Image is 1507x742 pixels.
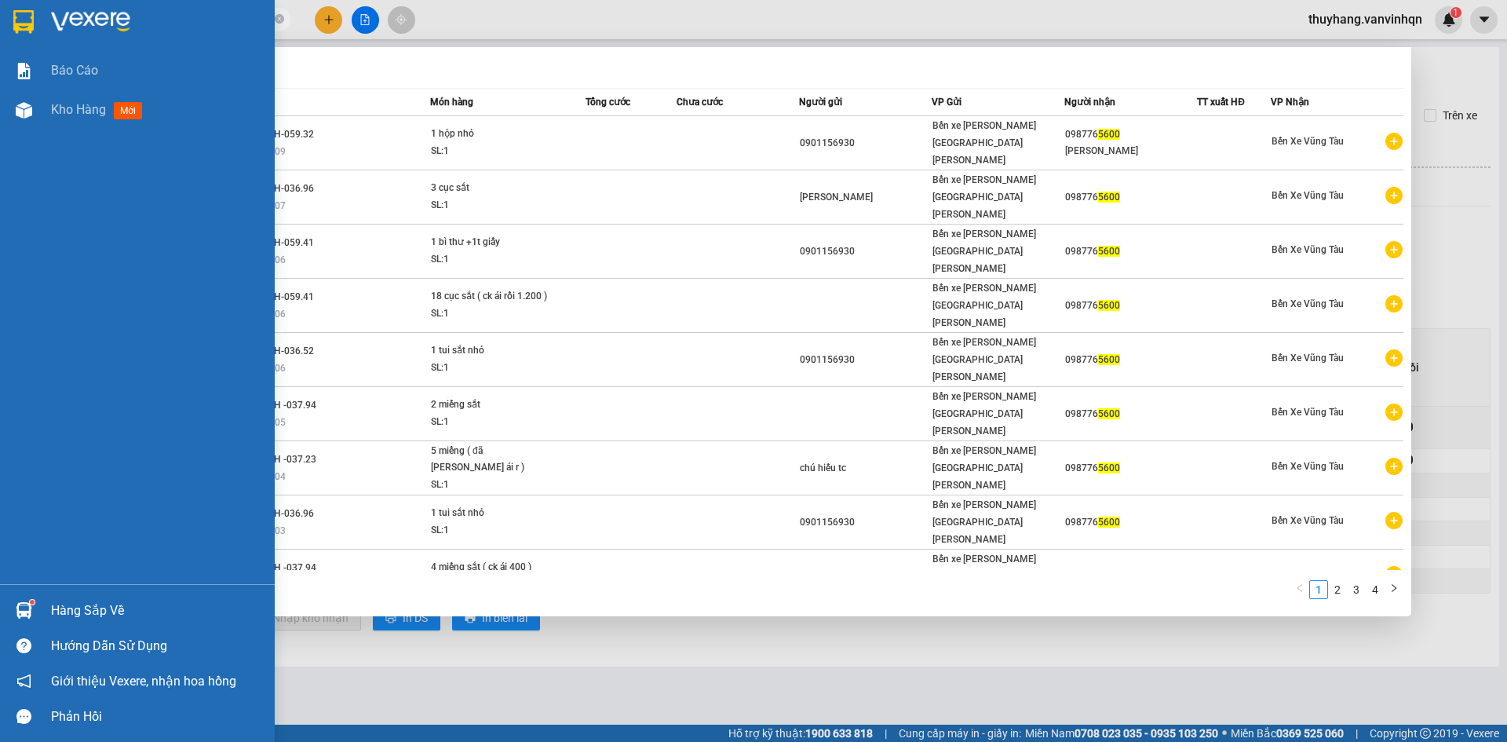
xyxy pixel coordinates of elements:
[1385,404,1403,421] span: plus-circle
[1366,580,1385,599] li: 4
[431,505,549,522] div: 1 tui sắt nhỏ
[1098,517,1120,528] span: 5600
[1064,97,1115,108] span: Người nhận
[431,522,549,539] div: SL: 1
[1271,97,1309,108] span: VP Nhận
[1290,580,1309,599] button: left
[51,60,98,80] span: Báo cáo
[800,568,931,585] div: chú hiếu tc
[1385,241,1403,258] span: plus-circle
[1272,298,1344,309] span: Bến Xe Vũng Tàu
[800,352,931,368] div: 0901156930
[275,14,284,24] span: close-circle
[1385,458,1403,475] span: plus-circle
[1309,580,1328,599] li: 1
[1272,461,1344,472] span: Bến Xe Vũng Tàu
[932,228,1036,274] span: Bến xe [PERSON_NAME][GEOGRAPHIC_DATA][PERSON_NAME]
[1385,349,1403,367] span: plus-circle
[431,251,549,269] div: SL: 1
[1272,136,1344,147] span: Bến Xe Vũng Tàu
[1065,406,1196,422] div: 098776
[1385,580,1403,599] button: right
[16,638,31,653] span: question-circle
[1065,126,1196,143] div: 098776
[1385,512,1403,529] span: plus-circle
[16,709,31,724] span: message
[431,559,549,576] div: 4 miếng sắt ( ck ái 400 )
[1065,243,1196,260] div: 098776
[431,180,549,197] div: 3 cục sắt
[16,674,31,689] span: notification
[431,305,549,323] div: SL: 1
[586,97,630,108] span: Tổng cước
[51,671,236,691] span: Giới thiệu Vexere, nhận hoa hồng
[1385,580,1403,599] li: Next Page
[1065,352,1196,368] div: 098776
[1385,295,1403,313] span: plus-circle
[1389,583,1399,593] span: right
[1065,460,1196,477] div: 098776
[1065,568,1196,585] div: 098776
[431,234,549,251] div: 1 bì thư +1t giấy
[431,414,549,431] div: SL: 1
[1290,580,1309,599] li: Previous Page
[1098,462,1120,473] span: 5600
[1329,581,1346,598] a: 2
[1098,408,1120,419] span: 5600
[51,102,106,117] span: Kho hàng
[1098,246,1120,257] span: 5600
[1272,407,1344,418] span: Bến Xe Vũng Tàu
[16,102,32,119] img: warehouse-icon
[1098,192,1120,203] span: 5600
[431,143,549,160] div: SL: 1
[1098,300,1120,311] span: 5600
[1065,514,1196,531] div: 098776
[431,360,549,377] div: SL: 1
[932,283,1036,328] span: Bến xe [PERSON_NAME][GEOGRAPHIC_DATA][PERSON_NAME]
[1272,244,1344,255] span: Bến Xe Vũng Tàu
[51,634,263,658] div: Hướng dẫn sử dụng
[51,705,263,729] div: Phản hồi
[800,189,931,206] div: [PERSON_NAME]
[1385,133,1403,150] span: plus-circle
[932,391,1036,437] span: Bến xe [PERSON_NAME][GEOGRAPHIC_DATA][PERSON_NAME]
[1098,354,1120,365] span: 5600
[13,10,34,34] img: logo-vxr
[431,477,549,494] div: SL: 1
[1367,581,1384,598] a: 4
[932,337,1036,382] span: Bến xe [PERSON_NAME][GEOGRAPHIC_DATA][PERSON_NAME]
[1065,298,1196,314] div: 098776
[431,288,549,305] div: 18 cục sắt ( ck ái rồi 1.200 )
[677,97,723,108] span: Chưa cước
[1065,189,1196,206] div: 098776
[1385,187,1403,204] span: plus-circle
[799,97,842,108] span: Người gửi
[1272,353,1344,364] span: Bến Xe Vũng Tàu
[1328,580,1347,599] li: 2
[16,602,32,619] img: warehouse-icon
[431,197,549,214] div: SL: 1
[1272,569,1344,580] span: Bến Xe Vũng Tàu
[1295,583,1304,593] span: left
[1065,143,1196,159] div: [PERSON_NAME]
[932,499,1036,545] span: Bến xe [PERSON_NAME][GEOGRAPHIC_DATA][PERSON_NAME]
[51,599,263,623] div: Hàng sắp về
[1347,580,1366,599] li: 3
[431,443,549,477] div: 5 miếng ( đã [PERSON_NAME] ái r )
[1348,581,1365,598] a: 3
[431,342,549,360] div: 1 tui sắt nhỏ
[932,445,1036,491] span: Bến xe [PERSON_NAME][GEOGRAPHIC_DATA][PERSON_NAME]
[30,600,35,605] sup: 1
[1272,190,1344,201] span: Bến Xe Vũng Tàu
[275,13,284,27] span: close-circle
[431,397,549,414] div: 2 miếng sắt
[1197,97,1245,108] span: TT xuất HĐ
[430,97,473,108] span: Món hàng
[800,135,931,152] div: 0901156930
[1385,566,1403,583] span: plus-circle
[16,63,32,79] img: solution-icon
[932,120,1036,166] span: Bến xe [PERSON_NAME][GEOGRAPHIC_DATA][PERSON_NAME]
[1272,515,1344,526] span: Bến Xe Vũng Tàu
[1098,129,1120,140] span: 5600
[1310,581,1327,598] a: 1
